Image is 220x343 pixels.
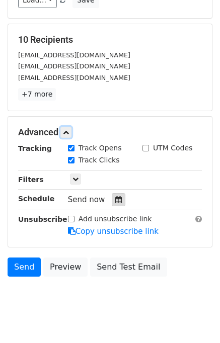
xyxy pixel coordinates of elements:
[90,258,167,277] a: Send Test Email
[18,215,67,223] strong: Unsubscribe
[18,176,44,184] strong: Filters
[18,88,56,101] a: +7 more
[8,258,41,277] a: Send
[18,127,202,138] h5: Advanced
[18,74,130,81] small: [EMAIL_ADDRESS][DOMAIN_NAME]
[18,34,202,45] h5: 10 Recipients
[18,144,52,152] strong: Tracking
[68,227,159,236] a: Copy unsubscribe link
[170,295,220,343] iframe: Chat Widget
[153,143,192,153] label: UTM Codes
[79,155,120,165] label: Track Clicks
[79,214,152,224] label: Add unsubscribe link
[18,195,54,203] strong: Schedule
[43,258,88,277] a: Preview
[68,195,105,204] span: Send now
[18,62,130,70] small: [EMAIL_ADDRESS][DOMAIN_NAME]
[79,143,122,153] label: Track Opens
[18,51,130,59] small: [EMAIL_ADDRESS][DOMAIN_NAME]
